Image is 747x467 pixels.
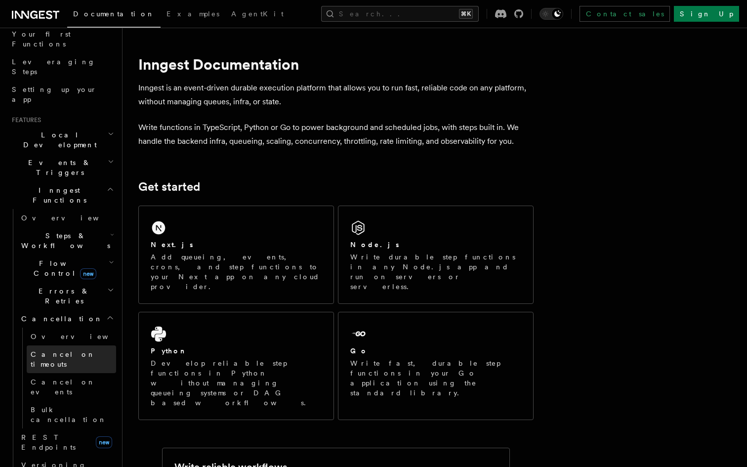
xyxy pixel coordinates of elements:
button: Flow Controlnew [17,255,116,282]
span: Overview [21,214,123,222]
span: Cancel on events [31,378,95,396]
button: Events & Triggers [8,154,116,181]
a: Overview [27,328,116,345]
span: Inngest Functions [8,185,107,205]
span: Cancellation [17,314,103,324]
p: Develop reliable step functions in Python without managing queueing systems or DAG based workflows. [151,358,322,408]
a: Cancel on events [27,373,116,401]
span: Overview [31,333,132,340]
button: Search...⌘K [321,6,479,22]
span: Your first Functions [12,30,71,48]
span: Events & Triggers [8,158,108,177]
a: Node.jsWrite durable step functions in any Node.js app and run on servers or serverless. [338,206,534,304]
a: Leveraging Steps [8,53,116,81]
p: Write functions in TypeScript, Python or Go to power background and scheduled jobs, with steps bu... [138,121,534,148]
a: Your first Functions [8,25,116,53]
a: Documentation [67,3,161,28]
button: Local Development [8,126,116,154]
kbd: ⌘K [459,9,473,19]
a: Sign Up [674,6,739,22]
div: Cancellation [17,328,116,428]
button: Inngest Functions [8,181,116,209]
a: Setting up your app [8,81,116,108]
a: Next.jsAdd queueing, events, crons, and step functions to your Next app on any cloud provider. [138,206,334,304]
a: Cancel on timeouts [27,345,116,373]
h2: Go [350,346,368,356]
a: REST Endpointsnew [17,428,116,456]
button: Errors & Retries [17,282,116,310]
button: Toggle dark mode [539,8,563,20]
span: Features [8,116,41,124]
span: Errors & Retries [17,286,107,306]
button: Steps & Workflows [17,227,116,255]
span: AgentKit [231,10,284,18]
span: Flow Control [17,258,109,278]
p: Inngest is an event-driven durable execution platform that allows you to run fast, reliable code ... [138,81,534,109]
a: Get started [138,180,200,194]
a: AgentKit [225,3,290,27]
a: PythonDevelop reliable step functions in Python without managing queueing systems or DAG based wo... [138,312,334,420]
span: REST Endpoints [21,433,76,451]
span: Cancel on timeouts [31,350,95,368]
a: Contact sales [580,6,670,22]
a: GoWrite fast, durable step functions in your Go application using the standard library. [338,312,534,420]
span: new [80,268,96,279]
span: Local Development [8,130,108,150]
span: Examples [166,10,219,18]
p: Write fast, durable step functions in your Go application using the standard library. [350,358,521,398]
span: Setting up your app [12,85,97,103]
a: Bulk cancellation [27,401,116,428]
span: Bulk cancellation [31,406,107,424]
a: Overview [17,209,116,227]
p: Write durable step functions in any Node.js app and run on servers or serverless. [350,252,521,292]
p: Add queueing, events, crons, and step functions to your Next app on any cloud provider. [151,252,322,292]
span: Documentation [73,10,155,18]
h2: Node.js [350,240,399,250]
h2: Python [151,346,187,356]
h2: Next.js [151,240,193,250]
span: Steps & Workflows [17,231,110,251]
h1: Inngest Documentation [138,55,534,73]
span: new [96,436,112,448]
span: Leveraging Steps [12,58,95,76]
button: Cancellation [17,310,116,328]
a: Examples [161,3,225,27]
